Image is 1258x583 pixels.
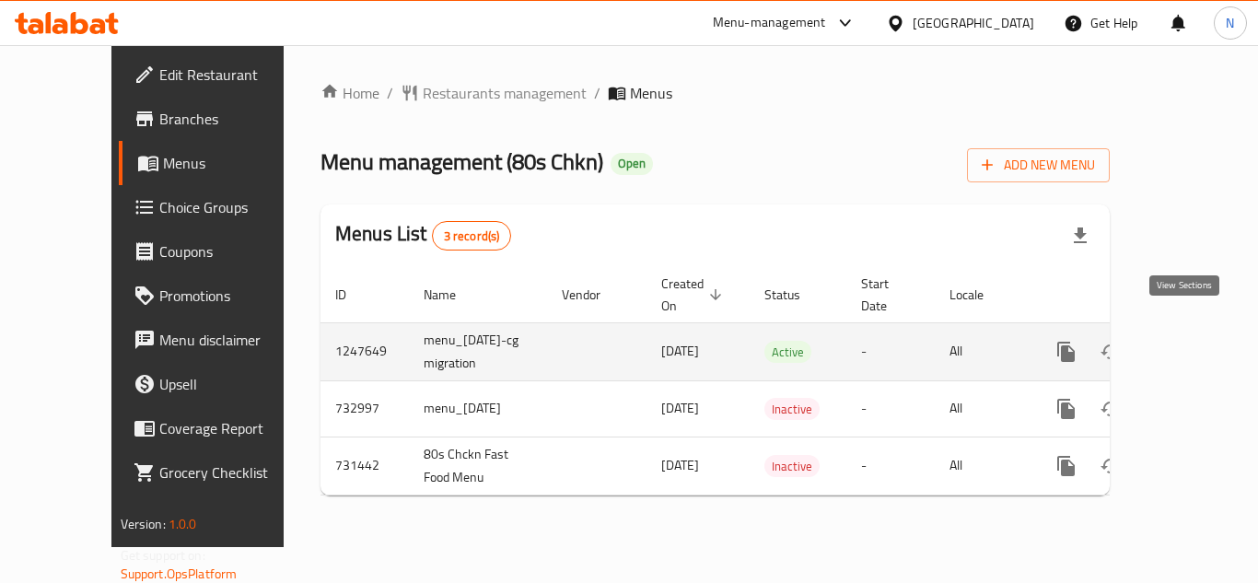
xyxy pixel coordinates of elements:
h2: Menus List [335,220,511,251]
span: Start Date [861,273,913,317]
button: more [1044,387,1089,431]
td: 1247649 [320,322,409,380]
div: Active [764,341,811,363]
a: Menus [119,141,321,185]
a: Coverage Report [119,406,321,450]
span: Promotions [159,285,307,307]
a: Upsell [119,362,321,406]
div: Export file [1058,214,1102,258]
span: 1.0.0 [169,512,197,536]
li: / [594,82,600,104]
span: Add New Menu [982,154,1095,177]
td: 732997 [320,380,409,437]
a: Promotions [119,274,321,318]
span: [DATE] [661,396,699,420]
span: Edit Restaurant [159,64,307,86]
td: All [935,322,1030,380]
span: Menus [163,152,307,174]
a: Edit Restaurant [119,52,321,97]
span: Locale [949,284,1008,306]
a: Choice Groups [119,185,321,229]
button: Change Status [1089,330,1133,374]
a: Home [320,82,379,104]
td: - [846,437,935,495]
span: Upsell [159,373,307,395]
div: Inactive [764,398,820,420]
button: more [1044,444,1089,488]
span: Open [611,156,653,171]
span: Restaurants management [423,82,587,104]
span: Inactive [764,456,820,477]
span: Coupons [159,240,307,262]
td: All [935,380,1030,437]
span: Menu disclaimer [159,329,307,351]
div: Open [611,153,653,175]
li: / [387,82,393,104]
td: menu_[DATE]-cg migration [409,322,547,380]
span: Status [764,284,824,306]
div: Menu-management [713,12,826,34]
span: Menus [630,82,672,104]
span: Name [424,284,480,306]
a: Restaurants management [401,82,587,104]
td: - [846,322,935,380]
td: All [935,437,1030,495]
span: Choice Groups [159,196,307,218]
div: Inactive [764,455,820,477]
div: [GEOGRAPHIC_DATA] [913,13,1034,33]
td: - [846,380,935,437]
table: enhanced table [320,267,1236,496]
a: Menu disclaimer [119,318,321,362]
span: [DATE] [661,339,699,363]
td: 80s Chckn Fast Food Menu [409,437,547,495]
a: Grocery Checklist [119,450,321,495]
span: Vendor [562,284,624,306]
a: Coupons [119,229,321,274]
span: Created On [661,273,728,317]
span: N [1226,13,1234,33]
span: Menu management ( 80s Chkn ) [320,141,603,182]
span: Coverage Report [159,417,307,439]
td: menu_[DATE] [409,380,547,437]
span: Get support on: [121,543,205,567]
button: Change Status [1089,444,1133,488]
th: Actions [1030,267,1236,323]
a: Branches [119,97,321,141]
td: 731442 [320,437,409,495]
button: Add New Menu [967,148,1110,182]
span: Active [764,342,811,363]
span: Branches [159,108,307,130]
span: Grocery Checklist [159,461,307,484]
span: ID [335,284,370,306]
span: Inactive [764,399,820,420]
span: 3 record(s) [433,227,511,245]
div: Total records count [432,221,512,251]
button: more [1044,330,1089,374]
nav: breadcrumb [320,82,1110,104]
span: [DATE] [661,453,699,477]
span: Version: [121,512,166,536]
